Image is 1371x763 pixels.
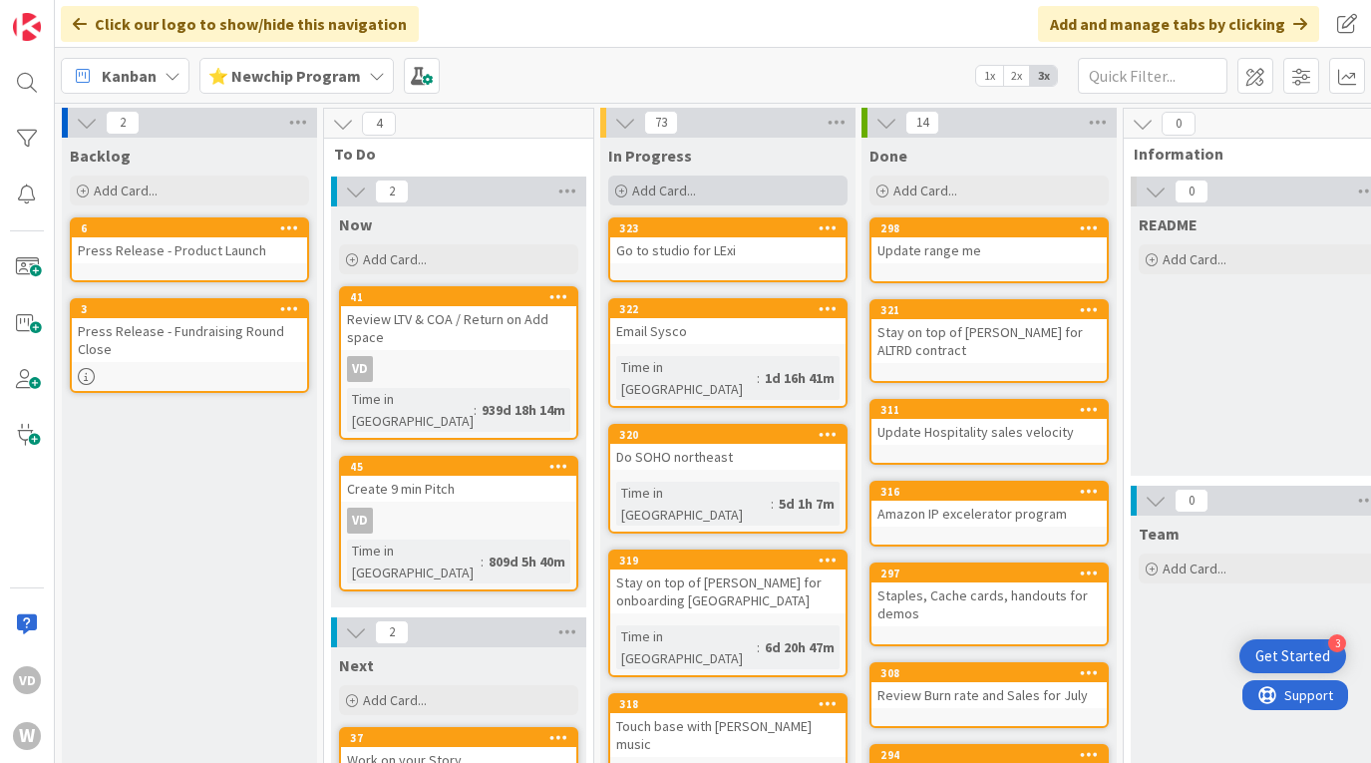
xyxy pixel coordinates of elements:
span: Team [1139,524,1180,544]
div: 45 [350,460,576,474]
div: 311Update Hospitality sales velocity [871,401,1107,445]
span: 73 [644,111,678,135]
div: 939d 18h 14m [477,399,570,421]
div: Time in [GEOGRAPHIC_DATA] [616,482,771,526]
a: 298Update range me [869,217,1109,283]
span: 4 [362,112,396,136]
div: 323 [619,221,846,235]
input: Quick Filter... [1078,58,1227,94]
span: 3x [1030,66,1057,86]
span: Add Card... [94,182,158,199]
a: 321Stay on top of [PERSON_NAME] for ALTRD contract [869,299,1109,383]
div: Email Sysco [610,318,846,344]
div: 322Email Sysco [610,300,846,344]
a: 322Email SyscoTime in [GEOGRAPHIC_DATA]:1d 16h 41m [608,298,848,408]
div: Staples, Cache cards, handouts for demos [871,582,1107,626]
a: 3Press Release - Fundraising Round Close [70,298,309,393]
div: 298Update range me [871,219,1107,263]
a: 308Review Burn rate and Sales for July [869,662,1109,728]
div: 311 [880,403,1107,417]
div: Review Burn rate and Sales for July [871,682,1107,708]
div: 3Press Release - Fundraising Round Close [72,300,307,362]
span: Add Card... [893,182,957,199]
span: : [474,399,477,421]
a: 6Press Release - Product Launch [70,217,309,282]
span: Done [869,146,907,166]
div: 297 [880,567,1107,580]
div: W [13,722,41,750]
div: 809d 5h 40m [484,551,570,572]
div: Time in [GEOGRAPHIC_DATA] [616,625,757,669]
a: 41Review LTV & COA / Return on Add spaceVDTime in [GEOGRAPHIC_DATA]:939d 18h 14m [339,286,578,440]
span: : [771,493,774,515]
div: 3 [81,302,307,316]
div: 322 [619,302,846,316]
div: 318Touch base with [PERSON_NAME] music [610,695,846,757]
div: VD [347,356,373,382]
span: Support [42,3,91,27]
div: 45Create 9 min Pitch [341,458,576,502]
div: 297Staples, Cache cards, handouts for demos [871,565,1107,626]
span: Add Card... [1163,560,1226,577]
a: 316Amazon IP excelerator program [869,481,1109,547]
div: 3 [1328,634,1346,652]
div: VD [341,356,576,382]
span: 1x [976,66,1003,86]
div: Go to studio for LExi [610,237,846,263]
div: 41 [350,290,576,304]
div: 316Amazon IP excelerator program [871,483,1107,527]
span: Backlog [70,146,131,166]
div: VD [347,508,373,534]
div: 6Press Release - Product Launch [72,219,307,263]
div: 298 [871,219,1107,237]
span: : [757,636,760,658]
div: 37 [350,731,576,745]
div: Update range me [871,237,1107,263]
img: Visit kanbanzone.com [13,13,41,41]
div: 41 [341,288,576,306]
span: 0 [1175,489,1208,513]
span: 2 [375,180,409,203]
div: 318 [619,697,846,711]
span: Information [1134,144,1368,164]
span: To Do [334,144,568,164]
span: 2 [106,111,140,135]
div: Click our logo to show/hide this navigation [61,6,419,42]
span: Add Card... [632,182,696,199]
span: : [481,551,484,572]
div: 308 [880,666,1107,680]
div: 320 [610,426,846,444]
div: 321 [871,301,1107,319]
span: Kanban [102,64,157,88]
div: 318 [610,695,846,713]
span: 0 [1175,180,1208,203]
div: 323 [610,219,846,237]
div: Get Started [1255,646,1330,666]
div: 320Do SOHO northeast [610,426,846,470]
a: 319Stay on top of [PERSON_NAME] for onboarding [GEOGRAPHIC_DATA]Time in [GEOGRAPHIC_DATA]:6d 20h 47m [608,550,848,677]
div: 319Stay on top of [PERSON_NAME] for onboarding [GEOGRAPHIC_DATA] [610,552,846,613]
div: 316 [880,485,1107,499]
span: Now [339,214,372,234]
div: Time in [GEOGRAPHIC_DATA] [616,356,757,400]
span: README [1139,214,1198,234]
div: 308Review Burn rate and Sales for July [871,664,1107,708]
div: 37 [341,729,576,747]
a: 323Go to studio for LExi [608,217,848,282]
div: 308 [871,664,1107,682]
div: 6 [72,219,307,237]
div: Touch base with [PERSON_NAME] music [610,713,846,757]
div: Time in [GEOGRAPHIC_DATA] [347,388,474,432]
div: Amazon IP excelerator program [871,501,1107,527]
div: 316 [871,483,1107,501]
div: Stay on top of [PERSON_NAME] for ALTRD contract [871,319,1107,363]
div: Add and manage tabs by clicking [1038,6,1319,42]
a: 311Update Hospitality sales velocity [869,399,1109,465]
div: 311 [871,401,1107,419]
div: 298 [880,221,1107,235]
div: 6d 20h 47m [760,636,840,658]
div: 319 [610,552,846,570]
div: 294 [880,748,1107,762]
div: 297 [871,565,1107,582]
div: Press Release - Fundraising Round Close [72,318,307,362]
